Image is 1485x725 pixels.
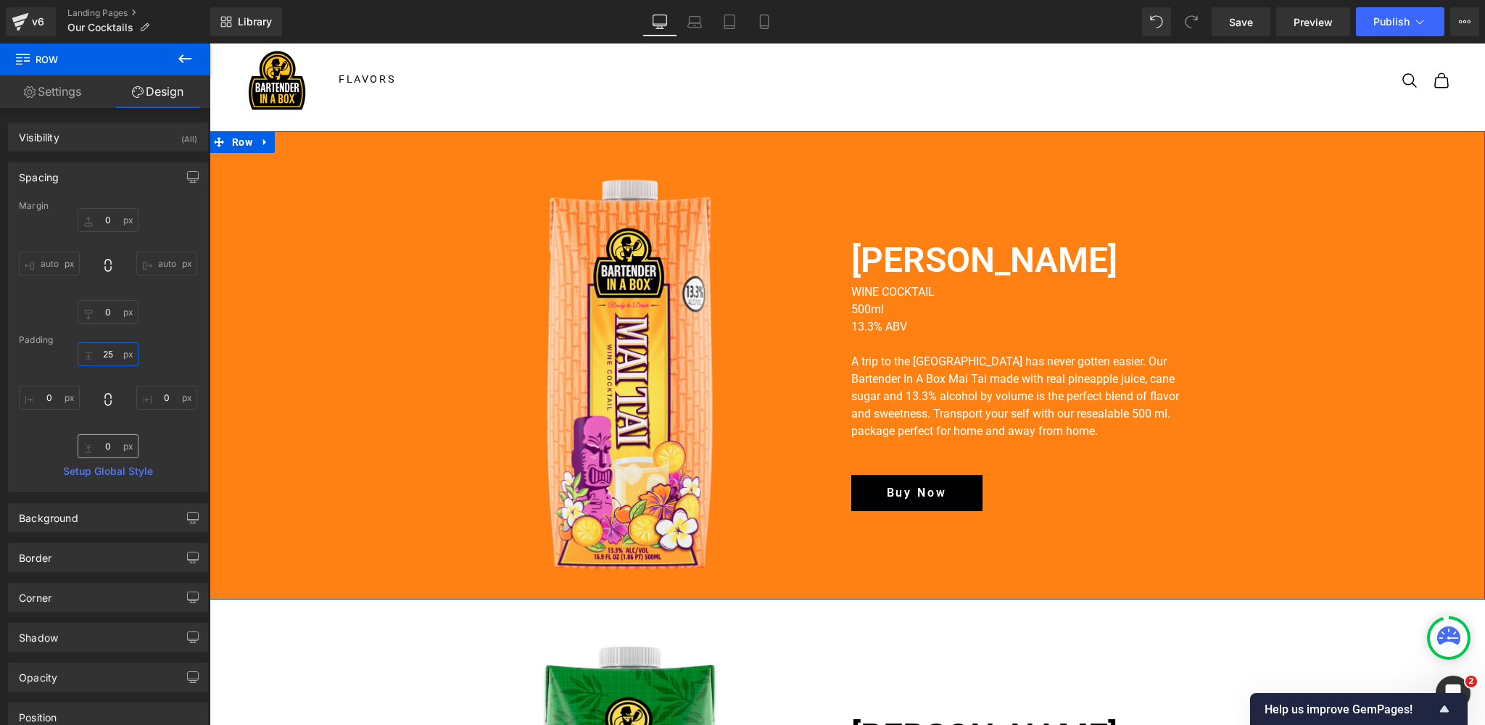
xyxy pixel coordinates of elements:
[1450,7,1479,36] button: More
[78,300,138,324] input: 0
[642,257,1019,275] p: 500ml
[78,434,138,458] input: 0
[46,88,65,109] a: Expand / Collapse
[129,28,1162,45] nav: Primary navigation
[136,386,197,410] input: 0
[1177,7,1206,36] button: Redo
[19,544,51,564] div: Border
[1465,676,1477,687] span: 2
[712,7,747,36] a: Tablet
[78,342,138,366] input: 0
[677,7,712,36] a: Laptop
[29,12,47,31] div: v6
[19,335,197,345] div: Padding
[1265,703,1436,716] span: Help us improve GemPages!
[642,240,1019,257] p: WINE COCKTAIL
[136,252,197,275] input: 0
[1229,14,1253,30] span: Save
[19,201,197,211] div: Margin
[67,22,133,33] span: Our Cocktails
[642,275,1019,292] p: 13.3% ABV
[19,252,80,275] input: 0
[1436,676,1470,710] iframe: Intercom live chat
[1276,7,1350,36] a: Preview
[642,310,983,397] p: A trip to the [GEOGRAPHIC_DATA] has never gotten easier. Our Bartender In A Box Mai Tai made with...
[67,7,210,19] a: Landing Pages
[642,431,773,468] a: Buy Now
[642,194,1019,239] h2: [PERSON_NAME]
[129,28,186,45] summary: Flavors
[19,703,57,724] div: Position
[19,123,59,144] div: Visibility
[181,123,197,147] div: (All)
[1294,14,1333,30] span: Preview
[105,75,210,108] a: Design
[238,15,272,28] span: Library
[1142,7,1171,36] button: Undo
[1191,28,1241,46] nav: Secondary navigation
[19,663,57,684] div: Opacity
[642,7,677,36] a: Desktop
[78,208,138,232] input: 0
[19,584,51,604] div: Corner
[1265,700,1453,718] button: Show survey - Help us improve GemPages!
[19,623,58,644] div: Shadow
[642,671,1019,716] h2: [PERSON_NAME]
[210,7,282,36] a: New Library
[747,7,782,36] a: Mobile
[19,386,80,410] input: 0
[19,88,46,109] span: Row
[35,4,100,70] img: bartenderinaboxstore
[19,465,197,477] a: Setup Global Style
[19,163,59,183] div: Spacing
[15,43,160,75] span: Row
[6,7,56,36] a: v6
[19,504,78,524] div: Background
[677,440,737,459] span: Buy Now
[1373,16,1410,28] span: Publish
[1356,7,1444,36] button: Publish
